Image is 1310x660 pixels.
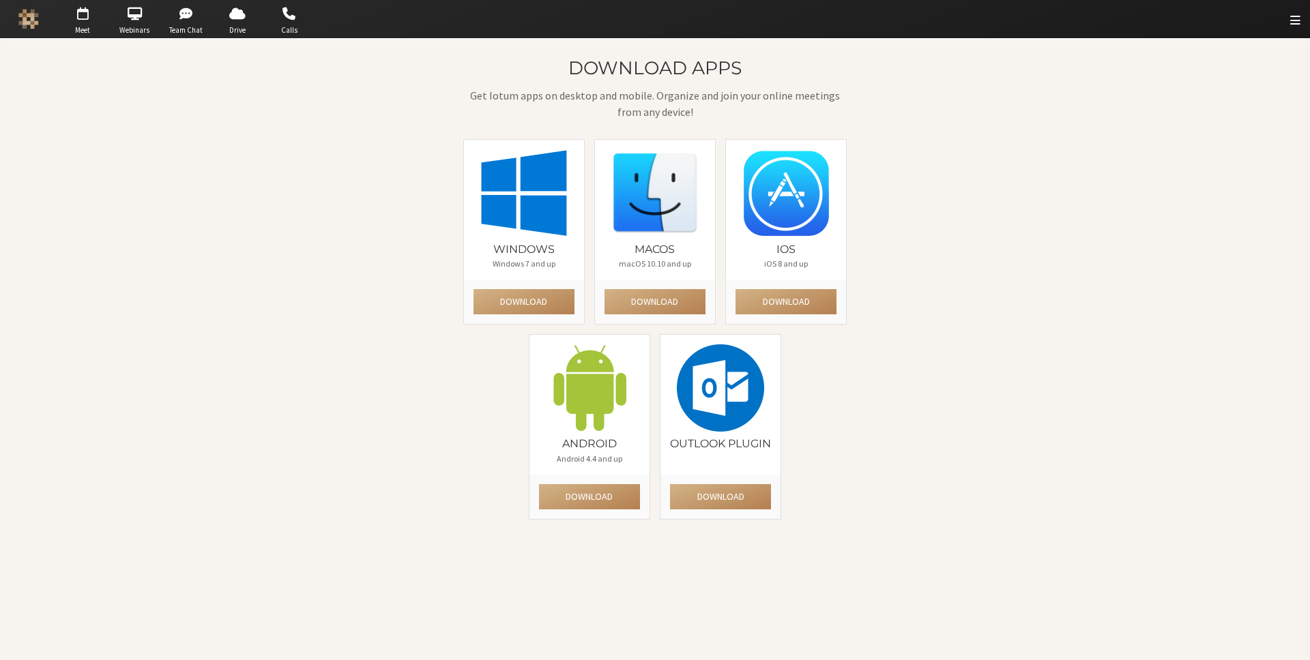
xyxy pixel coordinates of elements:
h4: Outlook plugin [670,438,771,450]
h2: Download apps [463,58,847,78]
p: iOS 8 and up [736,258,836,270]
p: macOS 10.10 and up [605,258,705,270]
h4: Windows [474,243,574,256]
span: Team Chat [162,25,210,36]
img: [object Object] [611,149,699,237]
button: Download [474,289,574,314]
h4: macOS [605,243,705,256]
span: Webinars [111,25,158,36]
button: Download [670,484,771,509]
img: [object Object] [546,344,633,432]
p: Windows 7 and up [474,258,574,270]
p: Get Iotum apps on desktop and mobile. Organize and join your online meetings from any device! [463,87,847,120]
span: Calls [265,25,313,36]
p: Android 4.4 and up [539,453,640,465]
button: Download [539,484,640,509]
img: [object Object] [677,344,764,432]
span: Drive [214,25,261,36]
h4: Android [539,438,640,450]
button: Download [736,289,836,314]
button: Download [605,289,705,314]
img: [object Object] [480,149,568,237]
h4: iOS [736,243,836,256]
span: Meet [59,25,106,36]
img: Iotum [18,9,39,29]
img: [object Object] [742,149,830,237]
iframe: Chat [1276,625,1300,650]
